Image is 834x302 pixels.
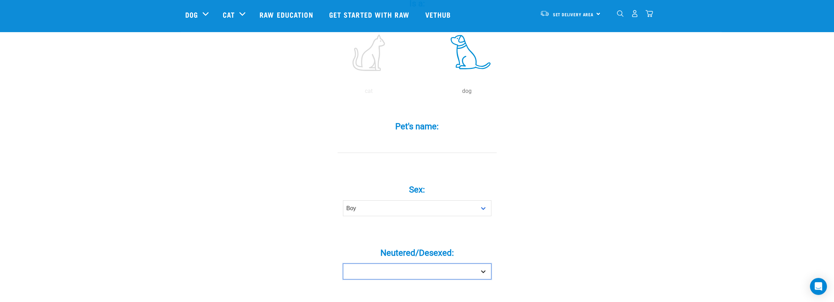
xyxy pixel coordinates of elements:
div: Open Intercom Messenger [810,278,827,295]
a: Dog [185,9,198,20]
img: user.png [631,10,638,17]
img: home-icon-1@2x.png [617,10,624,17]
label: Pet's name: [311,120,523,133]
img: home-icon@2x.png [646,10,653,17]
span: Set Delivery Area [553,13,594,16]
label: Sex: [311,183,523,196]
p: dog [419,87,515,95]
a: Raw Education [252,0,322,29]
a: Vethub [418,0,460,29]
a: Cat [223,9,235,20]
label: Neutered/Desexed: [311,247,523,259]
img: van-moving.png [540,10,549,17]
a: Get started with Raw [322,0,418,29]
p: cat [321,87,416,95]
